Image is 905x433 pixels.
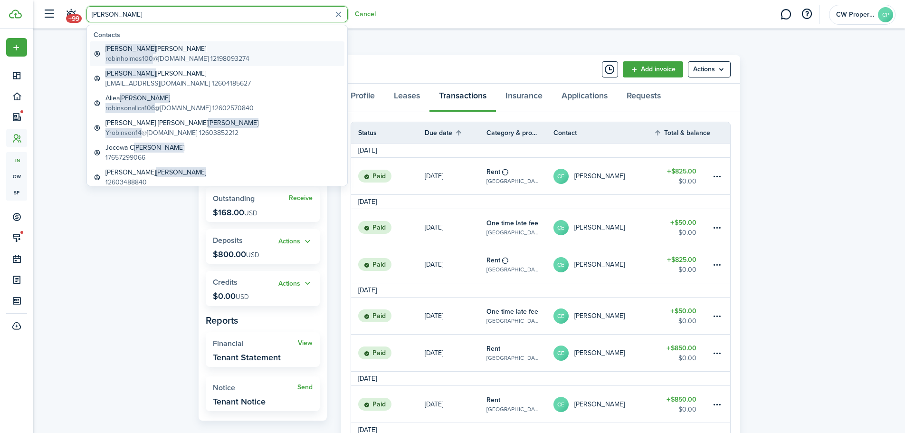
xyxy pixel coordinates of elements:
global-search-item-title: [PERSON_NAME] [105,68,251,78]
a: Paid [351,158,425,194]
global-search-item-description: 12603488840 [105,177,206,187]
widget-stats-description: Tenant Statement [213,353,281,362]
a: Rent[GEOGRAPHIC_DATA], Unit 110 [486,246,553,283]
table-info-title: One time late fee [486,307,538,317]
a: [PERSON_NAME][PERSON_NAME]12603488840 [90,165,344,190]
a: Leases [384,84,429,112]
a: Rent[GEOGRAPHIC_DATA], Unit 110 [486,386,553,423]
status: Paid [358,309,391,323]
a: [DATE] [425,246,486,283]
table-subtitle: [GEOGRAPHIC_DATA], Unit 110 [486,177,539,185]
span: USD [244,208,257,218]
widget-stats-action: Send [297,384,313,391]
p: [DATE] [425,311,443,321]
avatar-text: CP [878,7,893,22]
p: $0.00 [213,291,249,301]
widget-stats-action: Actions [278,278,313,289]
a: $850.00$0.00 [654,335,711,371]
th: Sort [425,127,486,138]
table-info-title: Rent [486,344,500,354]
global-search-item-description: [EMAIL_ADDRESS][DOMAIN_NAME] 12604185627 [105,78,251,88]
a: Rent[GEOGRAPHIC_DATA], Unit 110 [486,158,553,194]
td: [DATE] [351,145,384,155]
a: sp [6,184,27,201]
table-amount-title: $850.00 [667,343,696,353]
table-amount-description: $0.00 [678,265,696,275]
button: Cancel [355,10,376,18]
a: CE[PERSON_NAME] [553,246,654,283]
span: USD [246,250,259,260]
a: Notifications [62,2,80,27]
a: Paid [351,386,425,423]
table-amount-description: $0.00 [678,176,696,186]
a: Paid [351,298,425,334]
a: [DATE] [425,158,486,194]
a: [PERSON_NAME][PERSON_NAME]robinholmes100@[DOMAIN_NAME] 12198093274 [90,41,344,66]
global-search-list-title: Contacts [94,30,344,40]
table-info-title: One time late fee [486,218,538,228]
table-subtitle: [GEOGRAPHIC_DATA], Unit 110 [486,405,539,414]
a: Receive [289,194,313,202]
span: robinsonalica106 [105,103,155,113]
table-subtitle: [GEOGRAPHIC_DATA], Unit 110 [486,265,539,274]
th: Category & property [486,128,553,138]
table-subtitle: [GEOGRAPHIC_DATA], Unit 110 [486,228,539,237]
button: Actions [278,236,313,247]
status: Paid [358,398,391,411]
a: View [298,339,313,347]
global-search-item-description: 17657299066 [105,153,184,163]
avatar-text: CE [553,397,569,412]
a: CE[PERSON_NAME] [553,386,654,423]
avatar-text: CE [553,308,569,324]
a: [DATE] [425,209,486,246]
a: Applications [552,84,617,112]
button: Open menu [278,236,313,247]
table-profile-info-text: [PERSON_NAME] [574,349,625,357]
td: [DATE] [351,197,384,207]
status: Paid [358,221,391,234]
a: One time late fee[GEOGRAPHIC_DATA], Unit 110 [486,209,553,246]
span: ow [6,168,27,184]
table-profile-info-text: [PERSON_NAME] [574,224,625,231]
p: [DATE] [425,222,443,232]
global-search-item-description: @[DOMAIN_NAME] 12603852212 [105,128,258,138]
span: [PERSON_NAME] [134,143,184,153]
global-search-item-title: [PERSON_NAME] [105,167,206,177]
a: Add invoice [623,61,683,77]
p: [DATE] [425,399,443,409]
widget-stats-title: Notice [213,384,297,392]
table-amount-title: $825.00 [667,255,696,265]
table-amount-description: $0.00 [678,316,696,326]
p: $800.00 [213,250,259,259]
a: $50.00$0.00 [654,209,711,246]
span: Deposits [213,235,243,246]
a: Paid [351,209,425,246]
panel-main-subtitle: Reports [206,313,320,327]
button: Open sidebar [40,5,58,23]
input: Search for anything... [86,6,348,22]
a: [PERSON_NAME] [PERSON_NAME][PERSON_NAME]Yrobinson14@[DOMAIN_NAME] 12603852212 [90,115,344,140]
avatar-text: CE [553,169,569,184]
table-profile-info-text: [PERSON_NAME] [574,312,625,320]
table-amount-description: $0.00 [678,404,696,414]
table-amount-description: $0.00 [678,353,696,363]
span: Outstanding [213,193,255,204]
button: Timeline [602,61,618,77]
th: Status [351,128,425,138]
span: [PERSON_NAME] [208,118,258,128]
span: +99 [66,14,82,23]
table-amount-title: $825.00 [667,166,696,176]
widget-stats-description: Tenant Notice [213,397,266,406]
a: [DATE] [425,335,486,371]
status: Paid [358,258,391,271]
a: CE[PERSON_NAME] [553,298,654,334]
a: Aliea[PERSON_NAME]robinsonalica106@[DOMAIN_NAME] 12602570840 [90,91,344,115]
table-amount-title: $850.00 [667,395,696,404]
table-info-title: Rent [486,395,500,405]
a: Profile [341,84,384,112]
span: CW Properties [836,11,874,18]
a: Jocowa C[PERSON_NAME]17657299066 [90,140,344,165]
span: USD [236,292,249,302]
a: $825.00$0.00 [654,246,711,283]
span: robinholmes100 [105,54,153,64]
